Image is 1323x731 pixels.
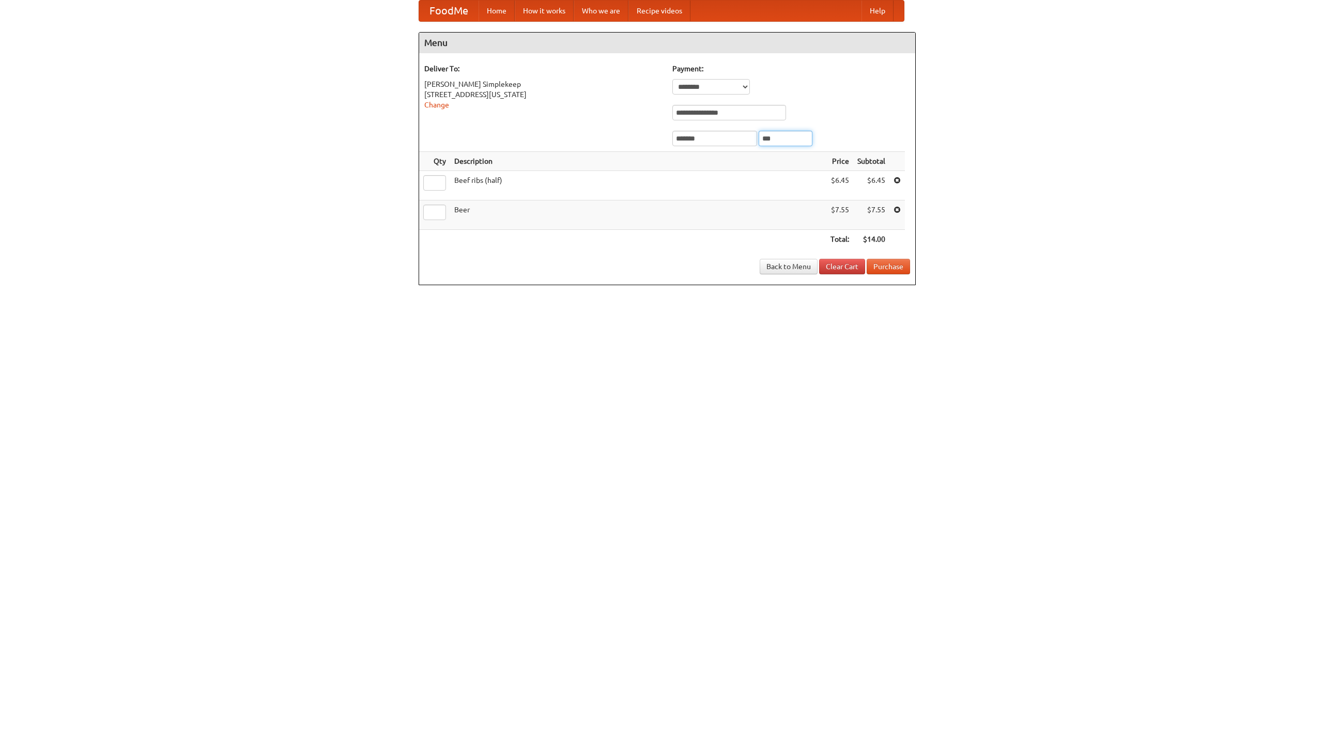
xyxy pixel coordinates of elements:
[479,1,515,21] a: Home
[853,171,889,200] td: $6.45
[424,64,662,74] h5: Deliver To:
[853,200,889,230] td: $7.55
[424,101,449,109] a: Change
[424,79,662,89] div: [PERSON_NAME] Simplekeep
[826,152,853,171] th: Price
[867,259,910,274] button: Purchase
[819,259,865,274] a: Clear Cart
[853,230,889,249] th: $14.00
[450,200,826,230] td: Beer
[628,1,690,21] a: Recipe videos
[515,1,574,21] a: How it works
[419,33,915,53] h4: Menu
[419,1,479,21] a: FoodMe
[826,200,853,230] td: $7.55
[574,1,628,21] a: Who we are
[672,64,910,74] h5: Payment:
[450,152,826,171] th: Description
[862,1,894,21] a: Help
[760,259,818,274] a: Back to Menu
[419,152,450,171] th: Qty
[450,171,826,200] td: Beef ribs (half)
[826,230,853,249] th: Total:
[424,89,662,100] div: [STREET_ADDRESS][US_STATE]
[853,152,889,171] th: Subtotal
[826,171,853,200] td: $6.45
